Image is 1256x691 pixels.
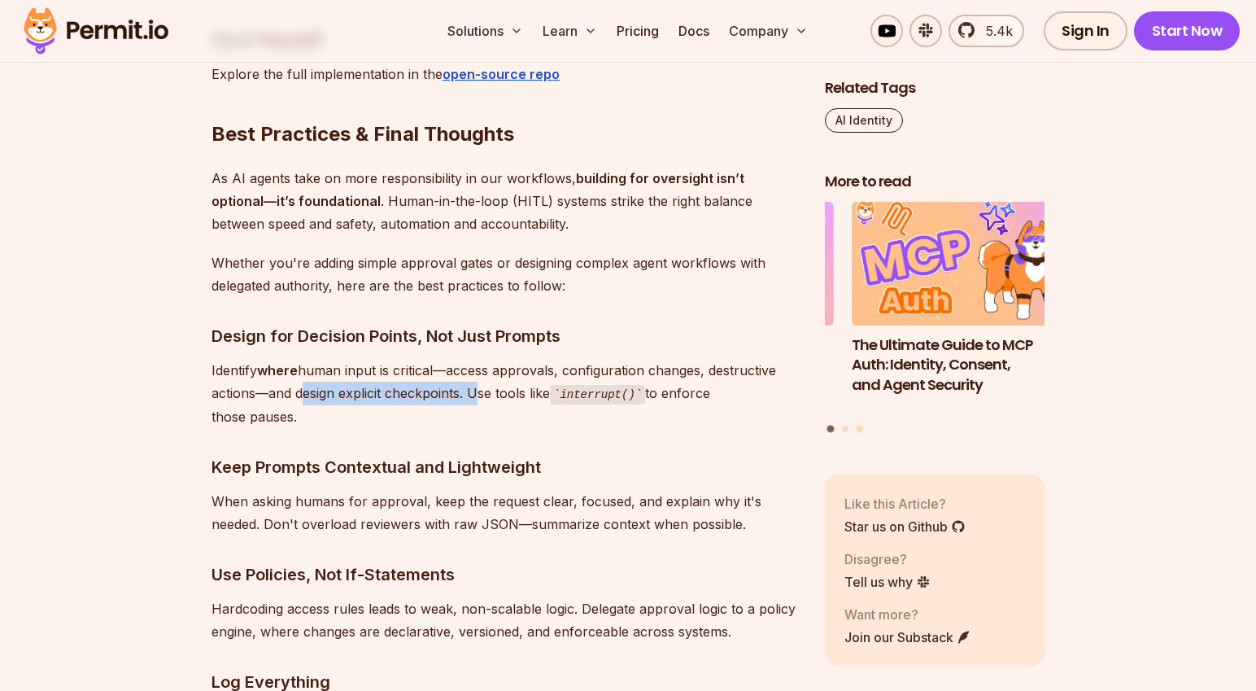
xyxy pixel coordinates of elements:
[672,15,716,47] a: Docs
[844,604,971,623] p: Want more?
[441,15,530,47] button: Solutions
[536,15,604,47] button: Learn
[825,78,1044,98] h2: Related Tags
[550,385,645,405] code: interrupt()
[614,202,834,416] li: 3 of 3
[844,549,931,568] p: Disagree?
[212,251,799,297] p: Whether you're adding simple approval gates or designing complex agent workflows with delegated a...
[212,167,799,235] p: As AI agents take on more responsibility in our workflows, . Human-in-the-loop (HITL) systems str...
[212,323,799,349] h3: Design for Decision Points, Not Just Prompts
[1044,11,1127,50] a: Sign In
[976,21,1013,41] span: 5.4k
[722,15,814,47] button: Company
[844,516,966,536] a: Star us on Github
[857,426,863,432] button: Go to slide 3
[844,571,931,591] a: Tell us why
[212,597,799,643] p: Hardcoding access rules leads to weak, non-scalable logic. Delegate approval logic to a policy en...
[212,359,799,428] p: Identify human input is critical—access approvals, configuration changes, destructive actions—and...
[610,15,665,47] a: Pricing
[842,426,848,432] button: Go to slide 2
[827,426,835,433] button: Go to slide 1
[844,493,966,513] p: Like this Article?
[212,454,799,480] h3: Keep Prompts Contextual and Lightweight
[16,3,176,59] img: Permit logo
[212,56,799,147] h2: Best Practices & Final Thoughts
[825,172,1044,192] h2: More to read
[852,335,1071,395] h3: The Ultimate Guide to MCP Auth: Identity, Consent, and Agent Security
[852,202,1071,416] a: The Ultimate Guide to MCP Auth: Identity, Consent, and Agent SecurityThe Ultimate Guide to MCP Au...
[949,15,1024,47] a: 5.4k
[614,335,834,415] h3: Delegating AI Permissions to Human Users with [DOMAIN_NAME]’s Access Request MCP
[212,490,799,536] p: When asking humans for approval, keep the request clear, focused, and explain why it's needed. Do...
[257,362,298,378] strong: where
[852,202,1071,416] li: 1 of 3
[1134,11,1241,50] a: Start Now
[212,63,799,85] p: Explore the full implementation in the
[212,562,799,588] h3: Use Policies, Not If-Statements
[614,202,834,326] img: Delegating AI Permissions to Human Users with Permit.io’s Access Request MCP
[825,108,903,133] a: AI Identity
[443,66,560,82] a: open-source repo
[825,202,1044,435] div: Posts
[844,627,971,646] a: Join our Substack
[852,202,1071,326] img: The Ultimate Guide to MCP Auth: Identity, Consent, and Agent Security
